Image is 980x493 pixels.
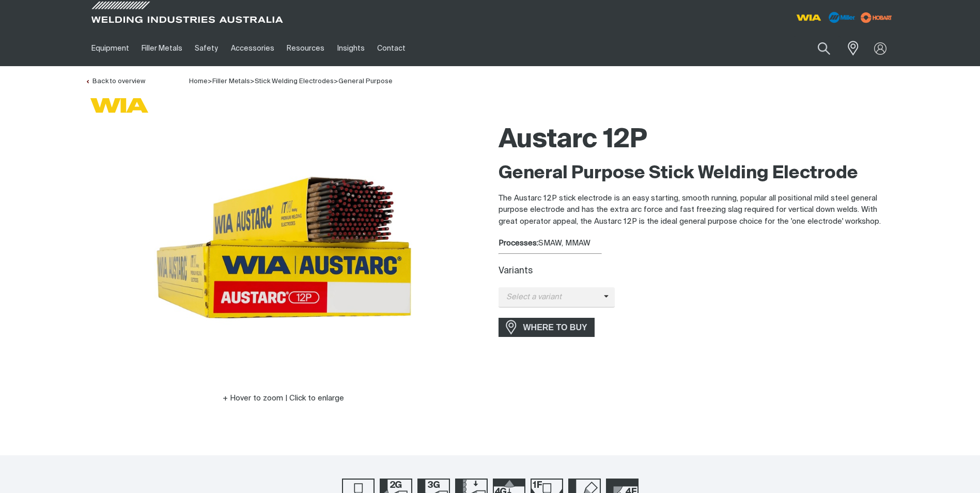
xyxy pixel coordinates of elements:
a: Home [189,77,208,85]
strong: Processes: [499,239,538,247]
span: > [250,78,255,85]
span: Home [189,78,208,85]
a: Resources [281,30,331,66]
button: Hover to zoom | Click to enlarge [216,392,350,405]
a: Filler Metals [135,30,189,66]
a: WHERE TO BUY [499,318,595,337]
a: Safety [189,30,224,66]
a: Contact [371,30,412,66]
p: The Austarc 12P stick electrode is an easy starting, smooth running, popular all positional mild ... [499,193,895,228]
a: Back to overview of General Purpose [85,78,145,85]
nav: Main [85,30,693,66]
img: miller [858,10,895,25]
a: Filler Metals [212,78,250,85]
span: > [334,78,338,85]
span: WHERE TO BUY [517,319,594,336]
h1: Austarc 12P [499,124,895,157]
a: Equipment [85,30,135,66]
h2: General Purpose Stick Welding Electrode [499,162,895,185]
img: Austarc 12P [154,118,413,377]
a: Stick Welding Electrodes [255,78,334,85]
span: > [208,78,212,85]
a: Insights [331,30,370,66]
a: General Purpose [338,78,393,85]
label: Variants [499,267,533,275]
input: Product name or item number... [793,36,841,60]
span: Select a variant [499,291,604,303]
a: Accessories [225,30,281,66]
button: Search products [806,36,842,60]
div: SMAW, MMAW [499,238,895,250]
